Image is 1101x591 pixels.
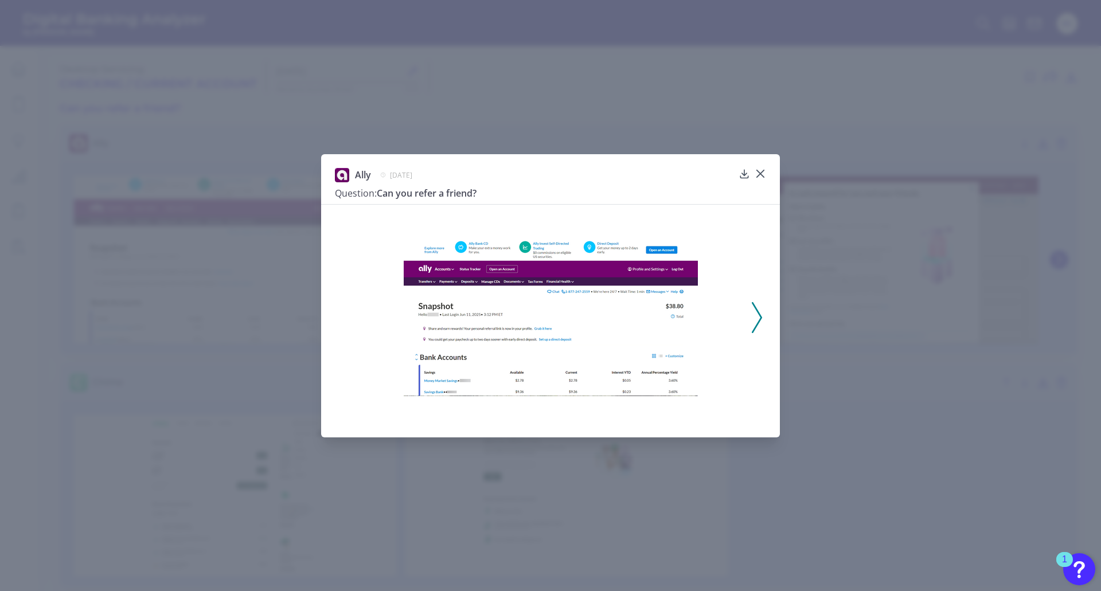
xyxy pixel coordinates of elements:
[335,187,377,199] span: Question:
[390,170,412,180] span: [DATE]
[1062,559,1067,574] div: 1
[355,169,371,181] span: Ally
[1063,553,1095,585] button: Open Resource Center, 1 new notification
[335,187,734,199] h3: Can you refer a friend?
